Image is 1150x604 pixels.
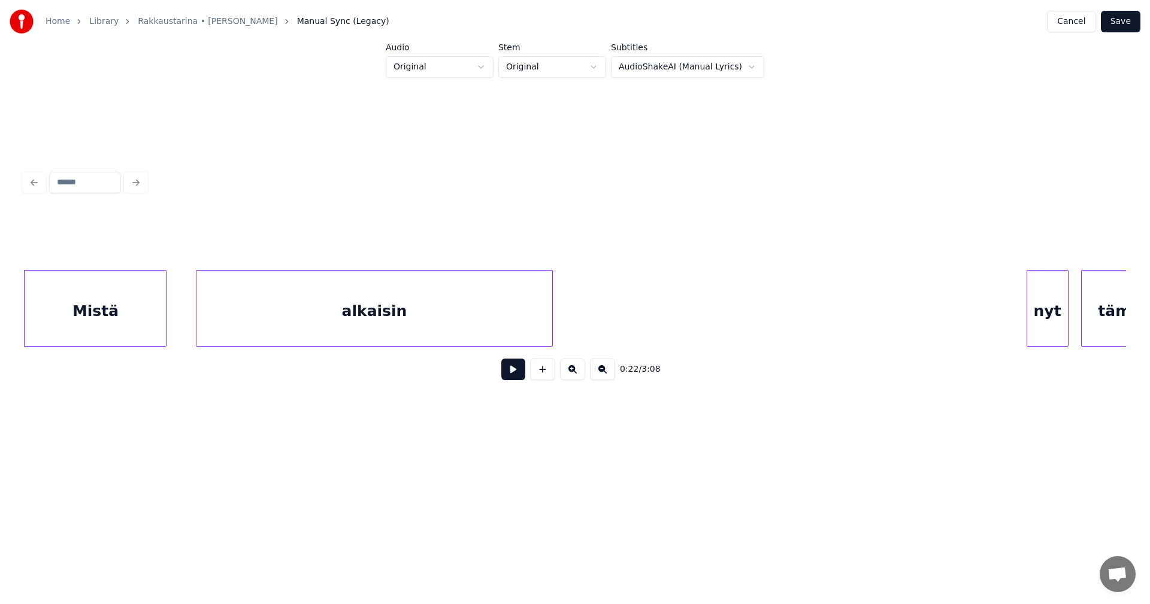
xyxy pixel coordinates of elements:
[1101,11,1140,32] button: Save
[138,16,277,28] a: Rakkaustarina • [PERSON_NAME]
[386,43,494,51] label: Audio
[611,43,764,51] label: Subtitles
[1047,11,1095,32] button: Cancel
[620,363,649,375] div: /
[46,16,389,28] nav: breadcrumb
[1100,556,1136,592] div: Avoin keskustelu
[46,16,70,28] a: Home
[641,363,660,375] span: 3:08
[297,16,389,28] span: Manual Sync (Legacy)
[10,10,34,34] img: youka
[89,16,119,28] a: Library
[620,363,638,375] span: 0:22
[498,43,606,51] label: Stem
